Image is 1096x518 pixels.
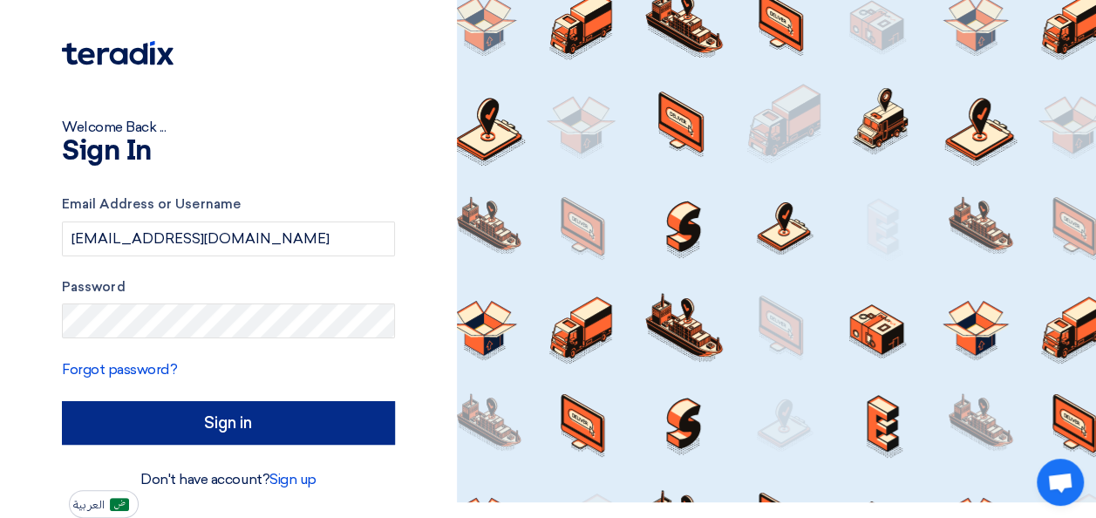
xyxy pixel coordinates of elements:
input: Sign in [62,401,395,445]
div: Welcome Back ... [62,117,395,138]
button: العربية [69,490,139,518]
div: Open chat [1037,459,1084,506]
h1: Sign In [62,138,395,166]
a: Sign up [269,471,317,487]
label: Password [62,277,395,297]
img: Teradix logo [62,41,174,65]
input: Enter your business email or username [62,222,395,256]
span: العربية [73,499,105,511]
label: Email Address or Username [62,194,395,215]
a: Forgot password? [62,361,177,378]
div: Don't have account? [62,469,395,490]
img: ar-AR.png [110,498,129,511]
